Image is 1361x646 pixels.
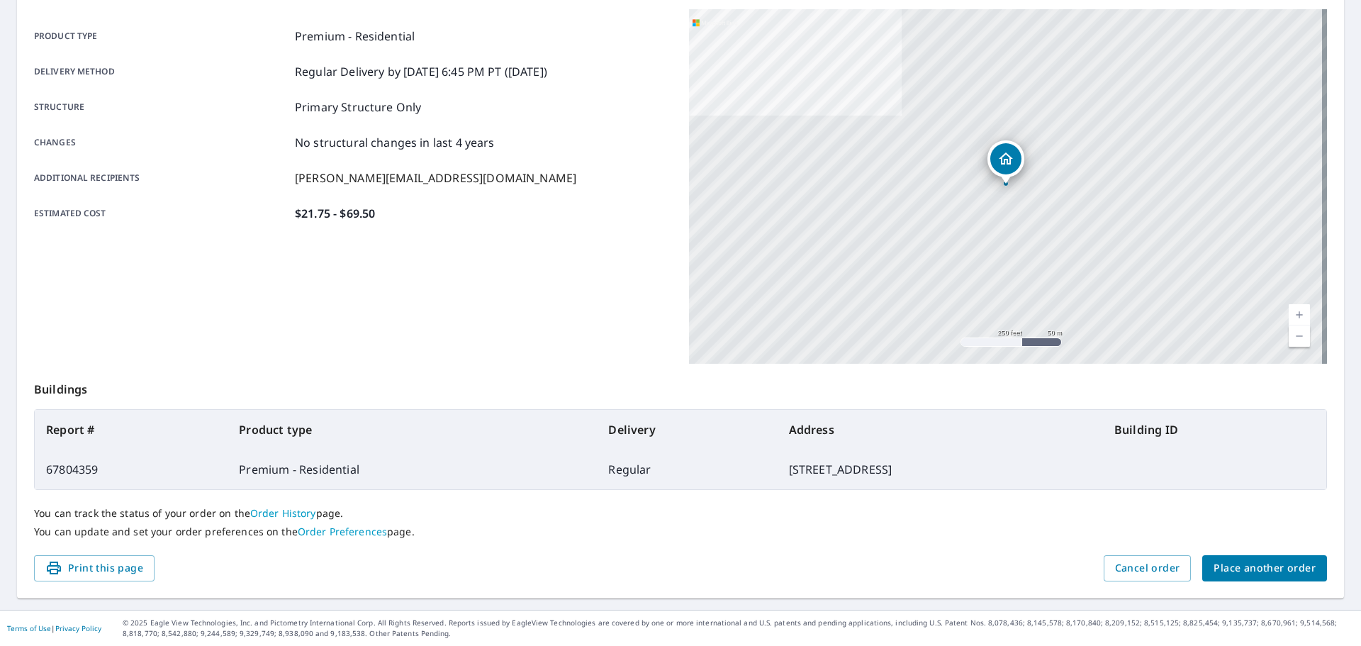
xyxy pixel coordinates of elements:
p: Primary Structure Only [295,99,421,116]
p: | [7,624,101,633]
a: Privacy Policy [55,623,101,633]
span: Print this page [45,559,143,577]
a: Terms of Use [7,623,51,633]
td: Premium - Residential [228,450,597,489]
button: Place another order [1202,555,1327,581]
button: Print this page [34,555,155,581]
a: Current Level 17, Zoom Out [1289,325,1310,347]
p: [PERSON_NAME][EMAIL_ADDRESS][DOMAIN_NAME] [295,169,576,186]
button: Cancel order [1104,555,1192,581]
p: You can update and set your order preferences on the page. [34,525,1327,538]
th: Address [778,410,1103,450]
p: Delivery method [34,63,289,80]
th: Product type [228,410,597,450]
p: Estimated cost [34,205,289,222]
p: Regular Delivery by [DATE] 6:45 PM PT ([DATE]) [295,63,547,80]
a: Order Preferences [298,525,387,538]
td: 67804359 [35,450,228,489]
p: $21.75 - $69.50 [295,205,375,222]
span: Cancel order [1115,559,1180,577]
a: Current Level 17, Zoom In [1289,304,1310,325]
th: Report # [35,410,228,450]
p: Premium - Residential [295,28,415,45]
td: [STREET_ADDRESS] [778,450,1103,489]
td: Regular [597,450,777,489]
p: Changes [34,134,289,151]
p: Structure [34,99,289,116]
th: Building ID [1103,410,1326,450]
a: Order History [250,506,316,520]
div: Dropped pin, building 1, Residential property, 36 Bentwood Rd Drums, PA 18222 [987,140,1024,184]
p: © 2025 Eagle View Technologies, Inc. and Pictometry International Corp. All Rights Reserved. Repo... [123,618,1354,639]
p: You can track the status of your order on the page. [34,507,1327,520]
span: Place another order [1214,559,1316,577]
p: No structural changes in last 4 years [295,134,495,151]
p: Buildings [34,364,1327,409]
th: Delivery [597,410,777,450]
p: Product type [34,28,289,45]
p: Additional recipients [34,169,289,186]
